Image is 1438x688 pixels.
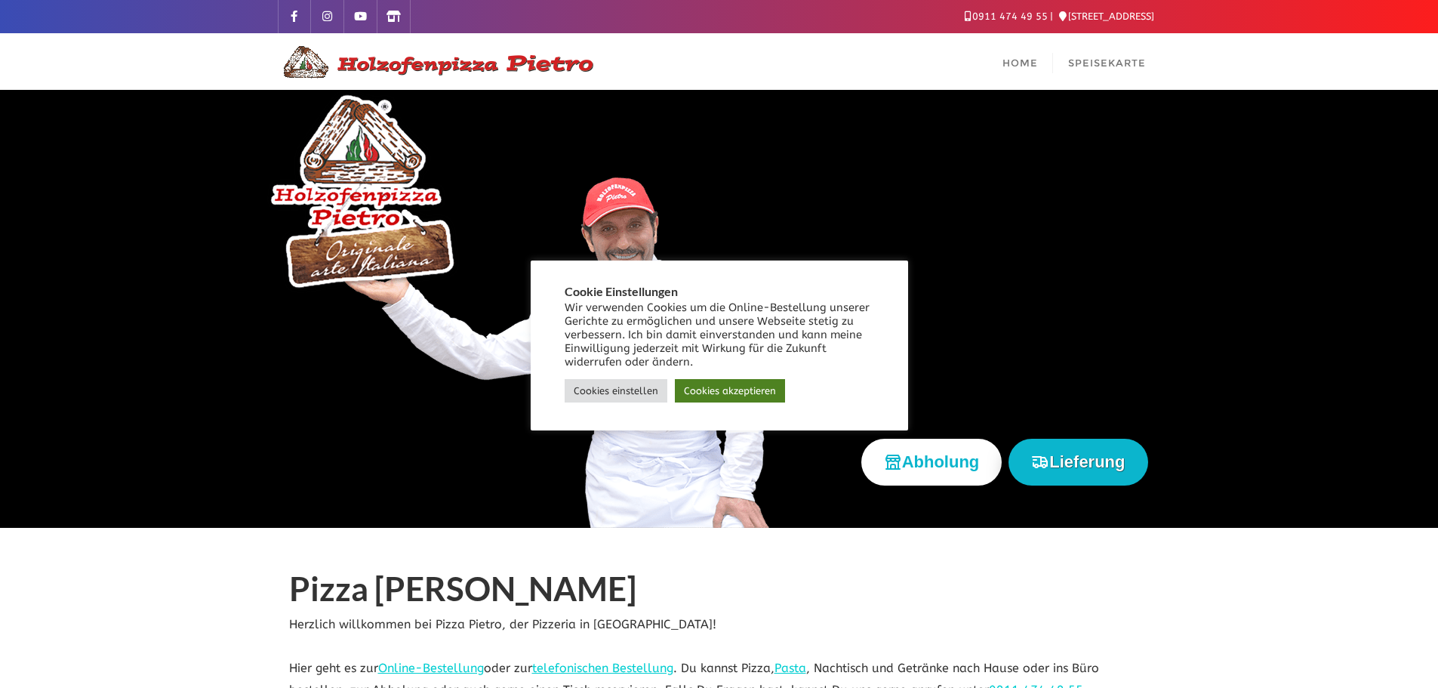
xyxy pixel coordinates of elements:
[987,33,1053,90] a: Home
[774,661,806,675] a: Pasta
[278,44,595,80] img: Logo
[1053,33,1161,90] a: Speisekarte
[965,11,1048,22] a: 0911 474 49 55
[1002,57,1038,69] span: Home
[1068,57,1146,69] span: Speisekarte
[675,379,785,403] a: Cookies akzeptieren
[565,379,667,403] a: Cookies einstellen
[565,301,874,369] div: Wir verwenden Cookies um die Online-Bestellung unserer Gerichte zu ermöglichen und unsere Webseit...
[1059,11,1154,22] a: [STREET_ADDRESS]
[565,285,874,298] h5: Cookie Einstellungen
[861,439,1002,485] button: Abholung
[378,661,484,675] a: Online-Bestellung
[1008,439,1147,485] button: Lieferung
[532,661,673,675] a: telefonischen Bestellung
[289,570,1150,614] h1: Pizza [PERSON_NAME]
